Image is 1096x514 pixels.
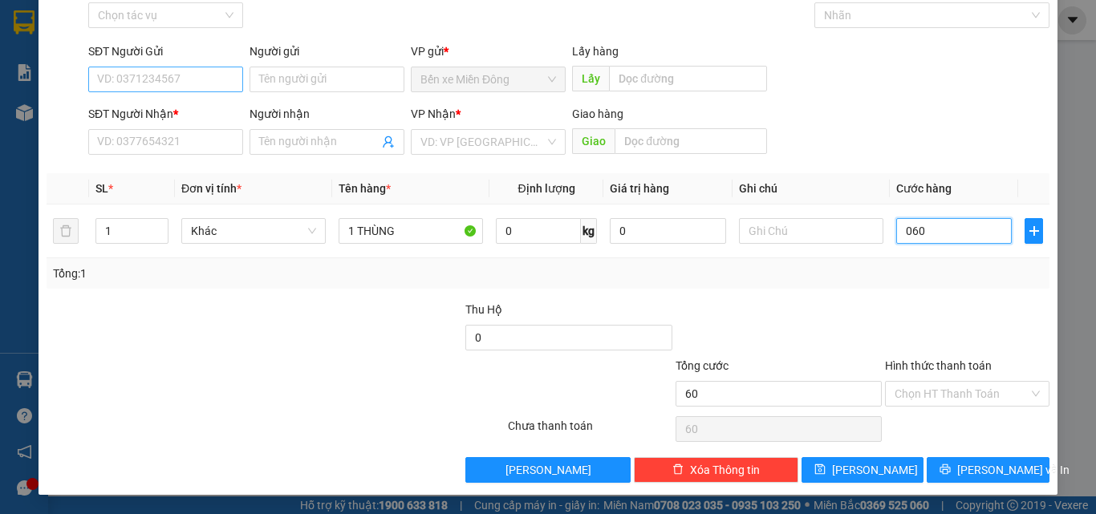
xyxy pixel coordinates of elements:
[14,15,39,32] span: Gửi:
[14,14,126,52] div: Bến xe Miền Đông
[14,52,126,75] div: 0937350714
[53,218,79,244] button: delete
[137,15,176,32] span: Nhận:
[572,45,619,58] span: Lấy hàng
[411,107,456,120] span: VP Nhận
[382,136,395,148] span: user-add
[506,417,674,445] div: Chưa thanh toán
[12,86,37,103] span: CR :
[53,265,424,282] div: Tổng: 1
[14,113,250,133] div: Tên hàng: 1 THÙNG ( : 1 )
[802,457,924,483] button: save[PERSON_NAME]
[581,218,597,244] span: kg
[610,218,725,244] input: 0
[610,182,669,195] span: Giá trị hàng
[137,14,250,52] div: VP Đắk Lắk
[1025,225,1042,237] span: plus
[411,42,566,60] div: VP gửi
[927,457,1049,483] button: printer[PERSON_NAME] và In
[832,461,918,479] span: [PERSON_NAME]
[885,359,992,372] label: Hình thức thanh toán
[739,218,883,244] input: Ghi Chú
[95,182,108,195] span: SL
[615,128,767,154] input: Dọc đường
[191,219,316,243] span: Khác
[88,42,243,60] div: SĐT Người Gửi
[185,111,206,134] span: SL
[250,42,404,60] div: Người gửi
[1025,218,1043,244] button: plus
[572,66,609,91] span: Lấy
[676,359,729,372] span: Tổng cước
[181,182,242,195] span: Đơn vị tính
[12,84,128,103] div: 80.000
[733,173,890,204] th: Ghi chú
[137,52,250,75] div: 0987753778
[609,66,767,91] input: Dọc đường
[250,105,404,123] div: Người nhận
[420,67,556,91] span: Bến xe Miền Đông
[88,105,243,123] div: SĐT Người Nhận
[572,107,623,120] span: Giao hàng
[814,463,826,476] span: save
[634,457,798,483] button: deleteXóa Thông tin
[940,463,951,476] span: printer
[465,457,630,483] button: [PERSON_NAME]
[672,463,684,476] span: delete
[690,461,760,479] span: Xóa Thông tin
[518,182,574,195] span: Định lượng
[339,218,483,244] input: VD: Bàn, Ghế
[505,461,591,479] span: [PERSON_NAME]
[957,461,1070,479] span: [PERSON_NAME] và In
[572,128,615,154] span: Giao
[465,303,502,316] span: Thu Hộ
[339,182,391,195] span: Tên hàng
[896,182,952,195] span: Cước hàng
